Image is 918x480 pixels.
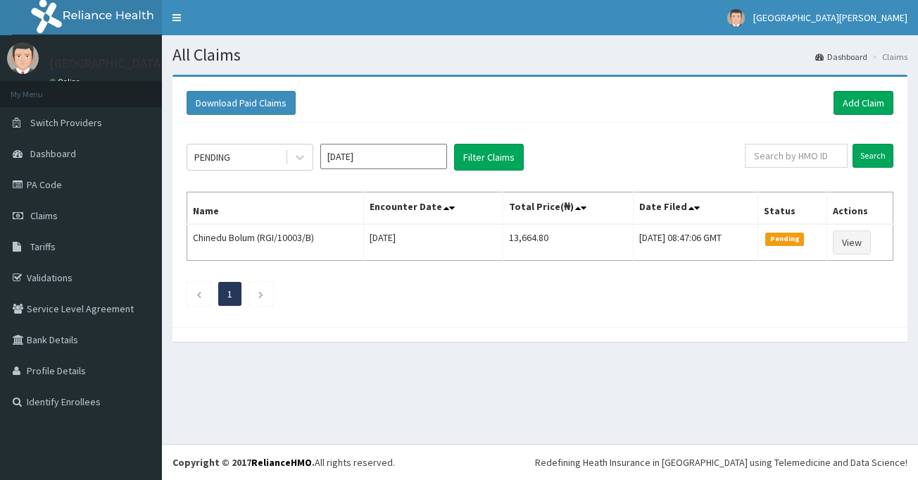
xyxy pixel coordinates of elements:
[251,456,312,469] a: RelianceHMO
[258,288,264,300] a: Next page
[727,9,745,27] img: User Image
[753,11,907,24] span: [GEOGRAPHIC_DATA][PERSON_NAME]
[30,240,56,253] span: Tariffs
[826,192,893,225] th: Actions
[187,192,364,225] th: Name
[503,224,633,261] td: 13,664.80
[833,230,871,254] a: View
[363,224,503,261] td: [DATE]
[49,57,258,70] p: [GEOGRAPHIC_DATA][PERSON_NAME]
[633,224,758,261] td: [DATE] 08:47:06 GMT
[765,233,804,245] span: Pending
[535,455,907,469] div: Redefining Heath Insurance in [GEOGRAPHIC_DATA] using Telemedicine and Data Science!
[227,288,232,300] a: Page 1 is your current page
[758,192,827,225] th: Status
[172,46,907,64] h1: All Claims
[7,42,39,74] img: User Image
[633,192,758,225] th: Date Filed
[454,144,524,171] button: Filter Claims
[30,147,76,160] span: Dashboard
[172,456,315,469] strong: Copyright © 2017 .
[869,51,907,63] li: Claims
[30,116,102,129] span: Switch Providers
[363,192,503,225] th: Encounter Date
[187,224,364,261] td: Chinedu Bolum (RGI/10003/B)
[834,91,893,115] a: Add Claim
[194,150,230,164] div: PENDING
[49,77,83,87] a: Online
[196,288,202,300] a: Previous page
[853,144,893,168] input: Search
[30,209,58,222] span: Claims
[162,444,918,480] footer: All rights reserved.
[745,144,848,168] input: Search by HMO ID
[503,192,633,225] th: Total Price(₦)
[187,91,296,115] button: Download Paid Claims
[320,144,447,169] input: Select Month and Year
[815,51,867,63] a: Dashboard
